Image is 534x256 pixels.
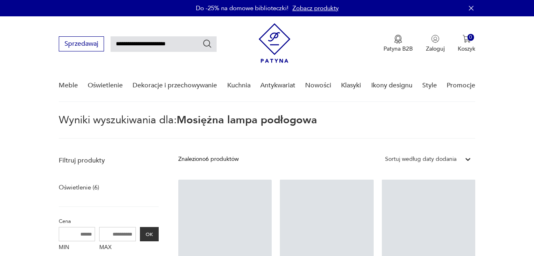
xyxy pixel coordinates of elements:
button: Patyna B2B [383,35,413,53]
img: Ikonka użytkownika [431,35,439,43]
a: Zobacz produkty [292,4,339,12]
p: Patyna B2B [383,45,413,53]
a: Meble [59,70,78,101]
a: Ikona medaluPatyna B2B [383,35,413,53]
div: 0 [468,34,474,41]
a: Oświetlenie [88,70,123,101]
label: MIN [59,241,95,254]
a: Style [422,70,437,101]
div: Znaleziono 6 produktów [178,155,239,164]
a: Nowości [305,70,331,101]
button: Szukaj [202,39,212,49]
p: Koszyk [458,45,475,53]
p: Zaloguj [426,45,445,53]
p: Wyniki wyszukiwania dla: [59,115,475,139]
p: Cena [59,217,159,226]
a: Ikony designu [371,70,412,101]
button: Zaloguj [426,35,445,53]
a: Kuchnia [227,70,250,101]
img: Ikona medalu [394,35,402,44]
span: Mosiężna lampa podłogowa [177,113,317,127]
button: OK [140,227,159,241]
img: Patyna - sklep z meblami i dekoracjami vintage [259,23,290,63]
a: Sprzedawaj [59,42,104,47]
div: Sortuj według daty dodania [385,155,456,164]
a: Antykwariat [260,70,295,101]
p: Do -25% na domowe biblioteczki! [196,4,288,12]
button: 0Koszyk [458,35,475,53]
button: Sprzedawaj [59,36,104,51]
a: Dekoracje i przechowywanie [133,70,217,101]
img: Ikona koszyka [463,35,471,43]
label: MAX [99,241,136,254]
a: Oświetlenie (6) [59,182,99,193]
p: Filtruj produkty [59,156,159,165]
a: Promocje [447,70,475,101]
a: Klasyki [341,70,361,101]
